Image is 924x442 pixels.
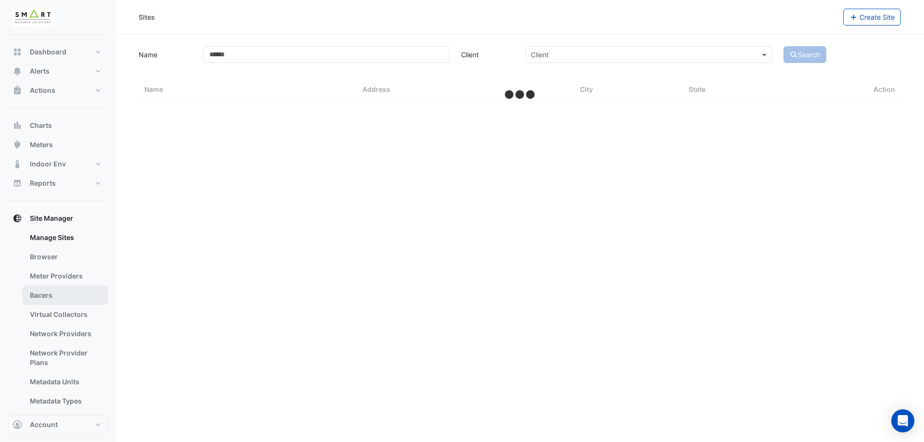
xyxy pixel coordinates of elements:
a: Metadata Units [22,372,108,391]
app-icon: Site Manager [13,214,22,223]
span: City [580,85,593,93]
button: Account [8,415,108,434]
app-icon: Indoor Env [13,159,22,169]
button: Dashboard [8,42,108,62]
button: Alerts [8,62,108,81]
span: State [689,85,706,93]
span: Reports [30,178,56,188]
app-icon: Dashboard [13,47,22,57]
label: Name [133,46,197,63]
a: Meter Providers [22,266,108,286]
div: Open Intercom Messenger [891,409,914,432]
img: Company Logo [12,8,55,27]
a: Virtual Collectors [22,305,108,324]
a: Bacers [22,286,108,305]
span: Account [30,420,58,429]
label: Client [455,46,520,63]
button: Indoor Env [8,154,108,174]
button: Meters [8,135,108,154]
span: Site Manager [30,214,73,223]
app-icon: Reports [13,178,22,188]
span: Meters [30,140,53,150]
a: Browser [22,247,108,266]
span: Alerts [30,66,50,76]
app-icon: Charts [13,121,22,130]
a: Network Providers [22,324,108,343]
app-icon: Meters [13,140,22,150]
span: Actions [30,86,55,95]
app-icon: Actions [13,86,22,95]
span: Indoor Env [30,159,66,169]
span: Create Site [860,13,895,21]
app-icon: Alerts [13,66,22,76]
span: Address [362,85,390,93]
button: Charts [8,116,108,135]
button: Site Manager [8,209,108,228]
a: Network Provider Plans [22,343,108,372]
span: Charts [30,121,52,130]
span: Action [873,84,895,95]
a: Manage Sites [22,228,108,247]
span: Dashboard [30,47,66,57]
button: Actions [8,81,108,100]
a: Metadata Types [22,391,108,411]
button: Reports [8,174,108,193]
span: Name [144,85,163,93]
a: Metadata [22,411,108,430]
button: Create Site [843,9,901,25]
div: Sites [139,12,155,22]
